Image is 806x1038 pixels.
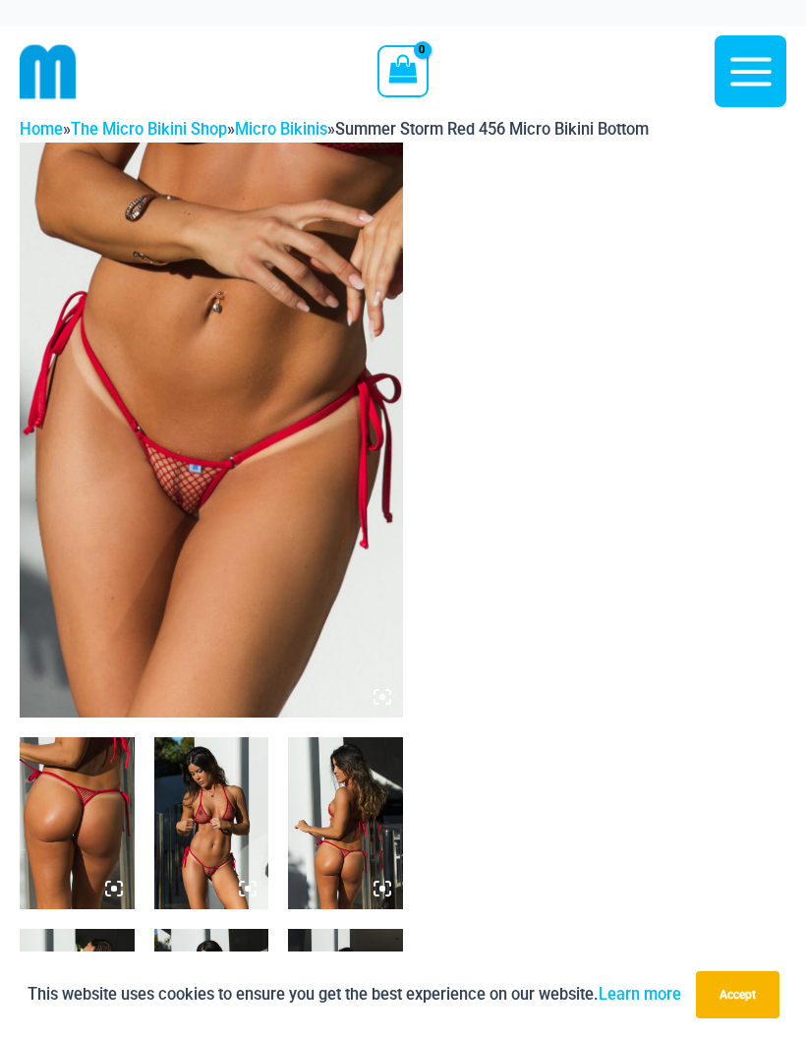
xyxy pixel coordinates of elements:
[377,45,428,96] a: View Shopping Cart, empty
[154,737,269,909] img: Summer Storm Red 312 Tri Top 456 Micro
[599,985,681,1004] a: Learn more
[335,120,649,139] span: Summer Storm Red 456 Micro Bikini Bottom
[20,120,63,139] a: Home
[20,43,77,100] img: cropped mm emblem
[235,120,327,139] a: Micro Bikinis
[28,981,681,1008] p: This website uses cookies to ensure you get the best experience on our website.
[20,737,135,909] img: Summer Storm Red 456 Micro
[20,143,403,718] img: Summer Storm Red 456 Micro
[696,971,779,1018] button: Accept
[288,737,403,909] img: Summer Storm Red 312 Tri Top 456 Micro
[71,120,227,139] a: The Micro Bikini Shop
[20,120,649,139] span: » » »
